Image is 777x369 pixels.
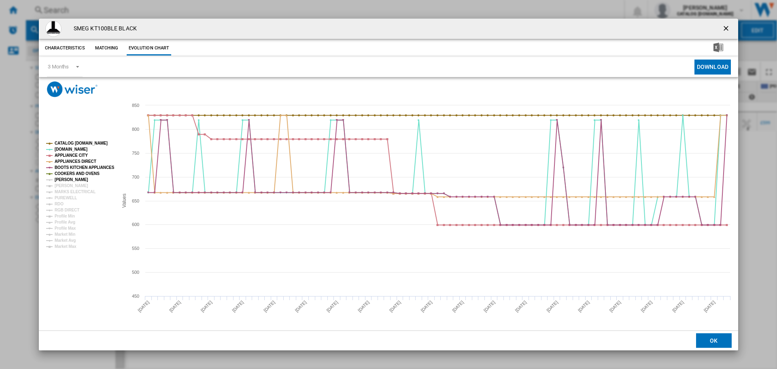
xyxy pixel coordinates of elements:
[47,81,98,97] img: logo_wiser_300x94.png
[55,159,96,164] tspan: APPLIANCES DIRECT
[89,41,125,55] button: Matching
[483,300,496,313] tspan: [DATE]
[451,300,465,313] tspan: [DATE]
[55,220,75,224] tspan: Profile Avg
[168,300,182,313] tspan: [DATE]
[132,103,139,108] tspan: 850
[55,165,115,170] tspan: BOOTS KITCHEN APPLIANCES
[577,300,590,313] tspan: [DATE]
[231,300,244,313] tspan: [DATE]
[132,198,139,203] tspan: 650
[420,300,433,313] tspan: [DATE]
[294,300,308,313] tspan: [DATE]
[45,21,62,37] img: Smeg-kt100ble-hood.jpg
[55,196,77,200] tspan: PUREWELL
[701,41,736,55] button: Download in Excel
[55,202,64,206] tspan: RDO
[39,19,738,351] md-dialog: Product popup
[55,226,76,230] tspan: Profile Max
[514,300,527,313] tspan: [DATE]
[137,300,150,313] tspan: [DATE]
[55,244,76,249] tspan: Market Max
[546,300,559,313] tspan: [DATE]
[703,300,716,313] tspan: [DATE]
[132,222,139,227] tspan: 600
[722,24,732,34] ng-md-icon: getI18NText('BUTTONS.CLOSE_DIALOG')
[48,64,69,70] div: 3 Months
[200,300,213,313] tspan: [DATE]
[127,41,172,55] button: Evolution chart
[719,21,735,37] button: getI18NText('BUTTONS.CLOSE_DIALOG')
[713,43,723,52] img: excel-24x24.png
[55,153,88,158] tspan: APPLIANCE CITY
[388,300,402,313] tspan: [DATE]
[55,214,75,218] tspan: Profile Min
[132,270,139,275] tspan: 500
[132,294,139,299] tspan: 450
[55,190,96,194] tspan: MARKS ELECTRICAL
[609,300,622,313] tspan: [DATE]
[132,246,139,251] tspan: 550
[640,300,653,313] tspan: [DATE]
[121,194,127,208] tspan: Values
[55,208,79,212] tspan: RGB DIRECT
[263,300,276,313] tspan: [DATE]
[696,333,732,348] button: OK
[694,60,731,75] button: Download
[671,300,685,313] tspan: [DATE]
[55,171,100,176] tspan: COOKERS AND OVENS
[55,147,87,151] tspan: [DOMAIN_NAME]
[325,300,339,313] tspan: [DATE]
[43,41,87,55] button: Characteristics
[357,300,370,313] tspan: [DATE]
[55,141,108,145] tspan: CATALOG [DOMAIN_NAME]
[70,25,137,33] h4: SMEG KT100BLE BLACK
[55,238,76,243] tspan: Market Avg
[132,151,139,156] tspan: 750
[132,127,139,132] tspan: 800
[55,232,75,237] tspan: Market Min
[132,175,139,179] tspan: 700
[55,183,88,188] tspan: [PERSON_NAME]
[55,177,88,182] tspan: [PERSON_NAME]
